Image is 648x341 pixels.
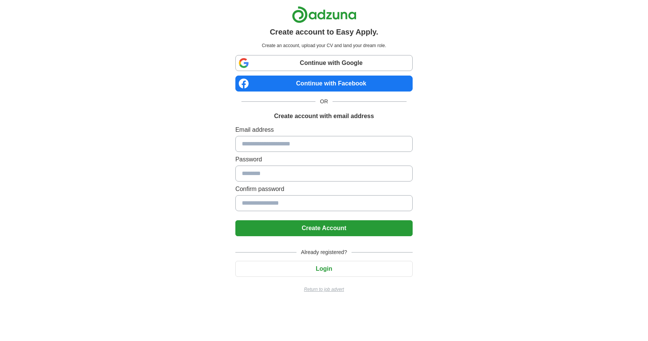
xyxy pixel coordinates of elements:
p: Create an account, upload your CV and land your dream role. [237,42,411,49]
button: Create Account [235,220,413,236]
button: Login [235,261,413,277]
img: Adzuna logo [292,6,356,23]
a: Return to job advert [235,286,413,293]
span: Already registered? [296,248,352,256]
a: Login [235,265,413,272]
a: Continue with Facebook [235,76,413,92]
h1: Create account with email address [274,112,374,121]
label: Password [235,155,413,164]
a: Continue with Google [235,55,413,71]
label: Confirm password [235,185,413,194]
span: OR [315,98,333,106]
label: Email address [235,125,413,134]
h1: Create account to Easy Apply. [270,26,378,38]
